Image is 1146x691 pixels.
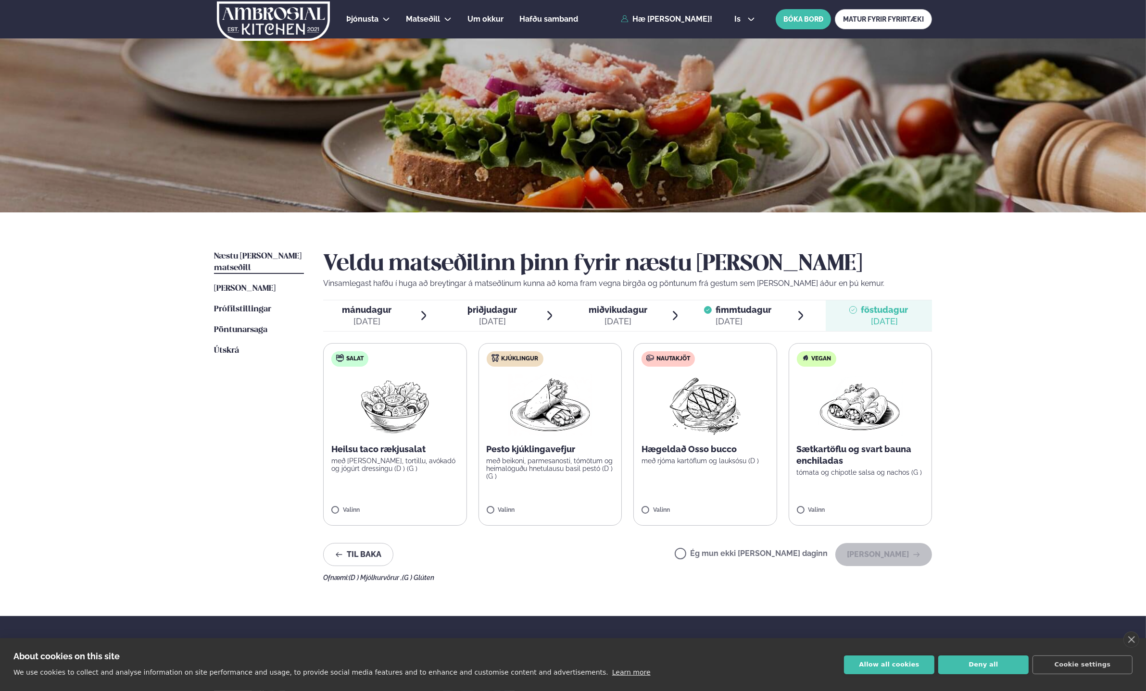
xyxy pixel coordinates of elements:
span: Pöntunarsaga [214,326,267,334]
img: logo [216,1,331,41]
span: [PERSON_NAME] [214,284,276,293]
div: [DATE] [861,316,908,327]
span: Prófílstillingar [214,305,271,313]
p: Sætkartöflu og svart bauna enchiladas [797,444,924,467]
div: [DATE] [467,316,517,327]
div: Ofnæmi: [323,574,932,581]
img: beef.svg [646,354,654,362]
div: [DATE] [716,316,771,327]
button: Allow all cookies [844,655,934,674]
span: þriðjudagur [467,305,517,315]
span: Útskrá [214,346,239,355]
p: með rjóma kartöflum og lauksósu (D ) [642,457,769,465]
a: [PERSON_NAME] [214,283,276,295]
span: Nautakjöt [656,355,690,363]
p: We use cookies to collect and analyse information on site performance and usage, to provide socia... [13,668,608,676]
span: Kjúklingur [502,355,539,363]
button: Cookie settings [1033,655,1133,674]
a: MATUR FYRIR FYRIRTÆKI [835,9,932,29]
span: Matseðill [406,14,440,24]
span: (D ) Mjólkurvörur , [349,574,402,581]
button: is [727,15,763,23]
button: [PERSON_NAME] [835,543,932,566]
p: Heilsu taco rækjusalat [331,444,459,455]
div: [DATE] [589,316,647,327]
span: (G ) Glúten [402,574,434,581]
span: Þjónusta [346,14,378,24]
p: Hægeldað Osso bucco [642,444,769,455]
img: Wraps.png [508,374,592,436]
img: Beef-Meat.png [663,374,748,436]
img: Enchilada.png [818,374,903,436]
p: Pesto kjúklingavefjur [487,444,614,455]
img: chicken.svg [491,354,499,362]
button: Deny all [938,655,1029,674]
a: Útskrá [214,345,239,357]
span: Um okkur [467,14,504,24]
span: Næstu [PERSON_NAME] matseðill [214,252,302,272]
p: með beikoni, parmesanosti, tómötum og heimalöguðu hnetulausu basil pestó (D ) (G ) [487,457,614,480]
p: með [PERSON_NAME], tortillu, avókadó og jógúrt dressingu (D ) (G ) [331,457,459,472]
a: close [1123,631,1139,648]
span: mánudagur [342,305,391,315]
a: Um okkur [467,13,504,25]
a: Pöntunarsaga [214,324,267,336]
img: Salad.png [353,374,438,436]
p: Vinsamlegast hafðu í huga að breytingar á matseðlinum kunna að koma fram vegna birgða og pöntunum... [323,278,932,289]
span: Salat [346,355,364,363]
p: tómata og chipotle salsa og nachos (G ) [797,469,924,476]
a: Næstu [PERSON_NAME] matseðill [214,251,304,274]
a: Prófílstillingar [214,304,271,315]
span: is [734,15,743,23]
img: Vegan.svg [802,354,809,362]
h2: Veldu matseðilinn þinn fyrir næstu [PERSON_NAME] [323,251,932,278]
span: miðvikudagur [589,305,647,315]
button: Til baka [323,543,393,566]
a: Hæ [PERSON_NAME]! [621,15,712,24]
span: Hafðu samband [519,14,578,24]
span: Vegan [812,355,831,363]
a: Learn more [612,668,651,676]
a: Matseðill [406,13,440,25]
span: fimmtudagur [716,305,771,315]
span: föstudagur [861,305,908,315]
div: [DATE] [342,316,391,327]
img: salad.svg [336,354,344,362]
a: Þjónusta [346,13,378,25]
strong: About cookies on this site [13,651,120,661]
button: BÓKA BORÐ [776,9,831,29]
a: Hafðu samband [519,13,578,25]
